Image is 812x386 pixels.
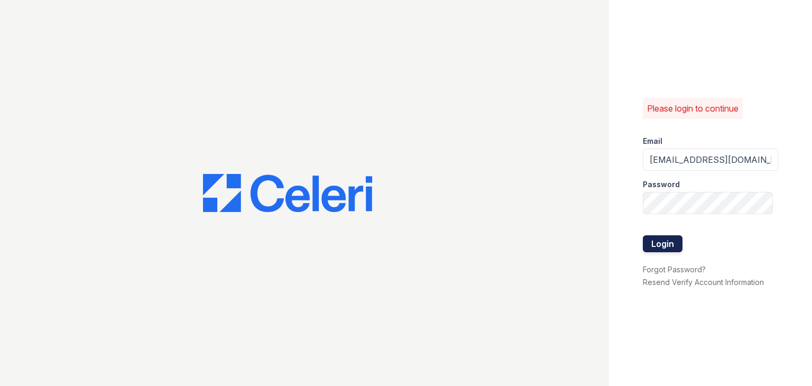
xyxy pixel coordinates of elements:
[203,174,372,212] img: CE_Logo_Blue-a8612792a0a2168367f1c8372b55b34899dd931a85d93a1a3d3e32e68fde9ad4.png
[643,235,682,252] button: Login
[647,102,739,115] p: Please login to continue
[643,136,662,146] label: Email
[643,179,680,190] label: Password
[643,265,706,274] a: Forgot Password?
[643,278,764,287] a: Resend Verify Account Information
